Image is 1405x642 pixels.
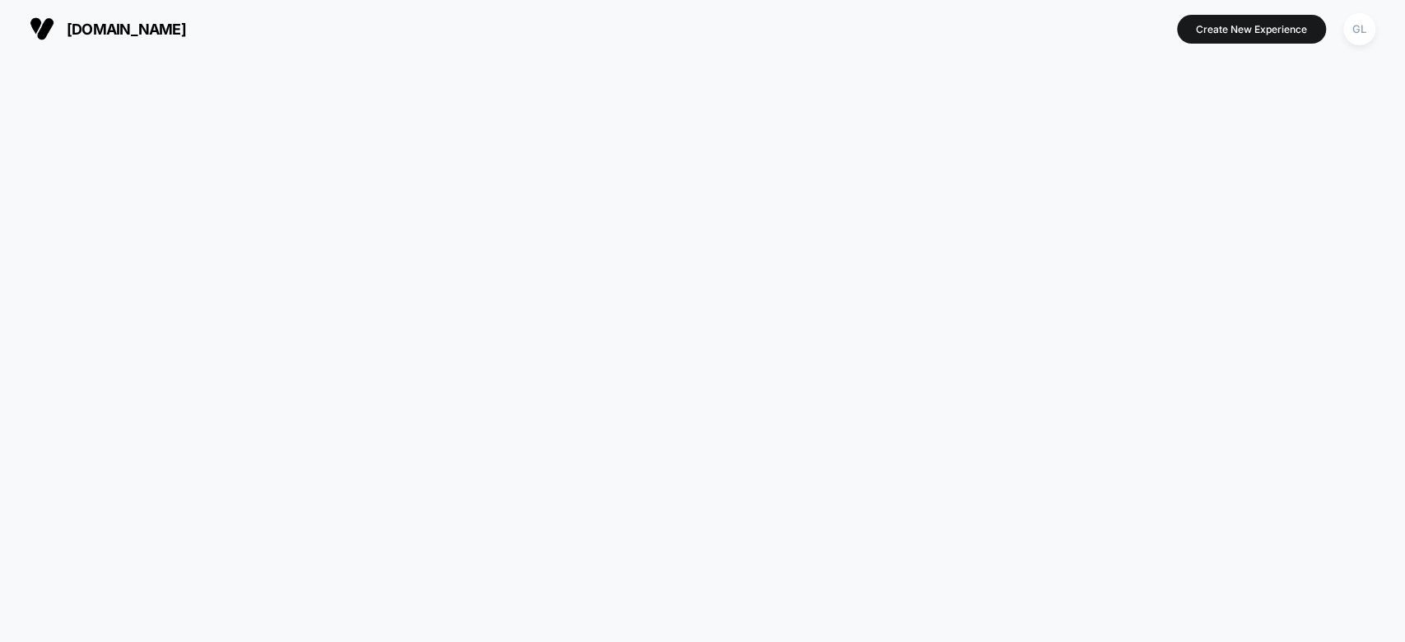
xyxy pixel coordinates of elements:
button: Create New Experience [1177,15,1326,44]
span: [DOMAIN_NAME] [67,21,186,38]
img: Visually logo [30,16,54,41]
button: [DOMAIN_NAME] [25,16,191,42]
div: GL [1343,13,1375,45]
button: GL [1338,12,1380,46]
